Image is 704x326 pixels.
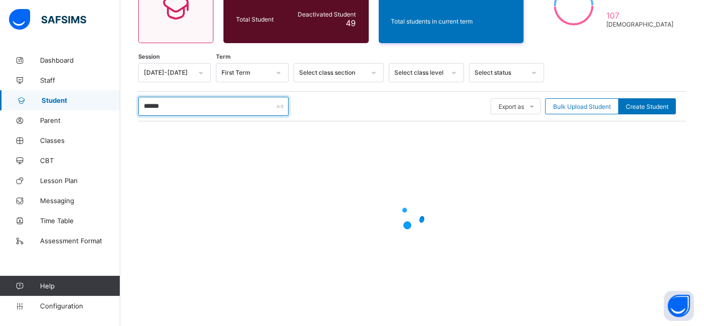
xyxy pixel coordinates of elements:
[553,103,611,110] span: Bulk Upload Student
[475,69,526,77] div: Select status
[40,197,120,205] span: Messaging
[40,282,120,290] span: Help
[9,9,86,30] img: safsims
[40,302,120,310] span: Configuration
[40,56,120,64] span: Dashboard
[216,53,230,60] span: Term
[40,136,120,144] span: Classes
[664,291,694,321] button: Open asap
[606,11,673,21] span: 107
[144,69,192,77] div: [DATE]-[DATE]
[299,69,365,77] div: Select class section
[138,53,160,60] span: Session
[606,21,673,28] span: [DEMOGRAPHIC_DATA]
[394,69,445,77] div: Select class level
[40,156,120,165] span: CBT
[40,177,120,185] span: Lesson Plan
[40,116,120,124] span: Parent
[391,18,512,25] span: Total students in current term
[42,96,120,104] span: Student
[292,11,356,18] span: Deactivated Student
[221,69,270,77] div: First Term
[233,13,289,26] div: Total Student
[40,217,120,225] span: Time Table
[346,18,356,28] span: 49
[499,103,524,110] span: Export as
[40,237,120,245] span: Assessment Format
[40,76,120,84] span: Staff
[626,103,668,110] span: Create Student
